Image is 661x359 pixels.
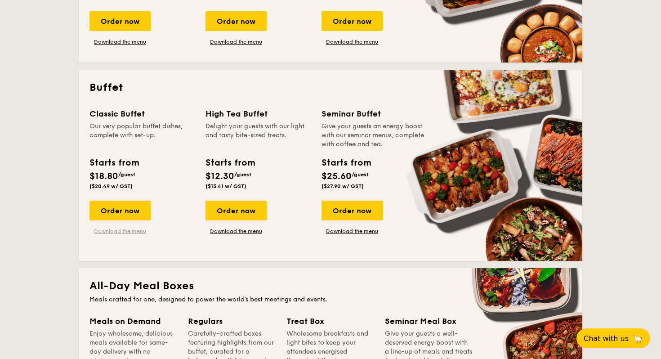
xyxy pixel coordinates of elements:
div: Regulars [188,315,276,328]
div: Our very popular buffet dishes, complete with set-up. [89,122,195,149]
span: ($27.90 w/ GST) [322,183,364,189]
a: Download the menu [205,228,267,235]
div: Order now [322,201,383,220]
a: Download the menu [89,228,151,235]
div: Order now [89,201,151,220]
div: Starts from [322,156,371,170]
button: Chat with us🦙 [576,328,650,348]
span: ($13.41 w/ GST) [205,183,246,189]
div: Starts from [89,156,138,170]
div: Classic Buffet [89,108,195,120]
div: Seminar Buffet [322,108,427,120]
a: Download the menu [89,38,151,45]
div: Meals crafted for one, designed to power the world's best meetings and events. [89,295,572,304]
span: $18.80 [89,171,118,182]
div: Meals on Demand [89,315,177,328]
span: $12.30 [205,171,234,182]
div: Order now [322,11,383,31]
div: Starts from [205,156,255,170]
a: Download the menu [322,38,383,45]
span: 🦙 [632,333,643,344]
div: Delight your guests with our light and tasty bite-sized treats. [205,122,311,149]
div: Order now [205,11,267,31]
span: /guest [352,171,369,178]
span: /guest [234,171,251,178]
a: Download the menu [205,38,267,45]
div: Seminar Meal Box [385,315,473,328]
div: Order now [205,201,267,220]
div: Treat Box [286,315,374,328]
div: Give your guests an energy boost with our seminar menus, complete with coffee and tea. [322,122,427,149]
span: ($20.49 w/ GST) [89,183,133,189]
span: /guest [118,171,135,178]
span: $25.60 [322,171,352,182]
h2: All-Day Meal Boxes [89,279,572,293]
h2: Buffet [89,81,572,95]
div: Order now [89,11,151,31]
div: High Tea Buffet [205,108,311,120]
span: Chat with us [584,334,629,343]
a: Download the menu [322,228,383,235]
